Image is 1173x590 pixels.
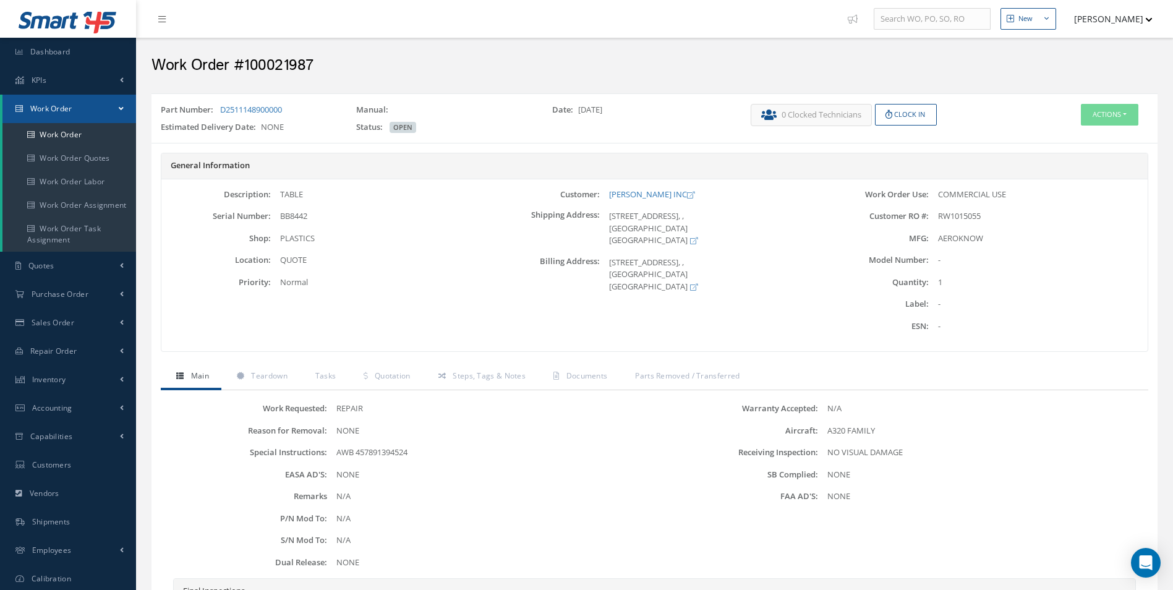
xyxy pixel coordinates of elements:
[271,254,490,267] div: QUOTE
[543,104,738,121] div: [DATE]
[751,104,872,126] button: 0 Clocked Technicians
[164,536,327,545] label: S/N Mod To:
[929,189,1148,201] div: COMMERCIAL USE
[30,488,59,498] span: Vendors
[818,447,1145,459] div: NO VISUAL DAMAGE
[818,403,1145,415] div: N/A
[929,298,1148,310] div: -
[655,470,818,479] label: SB Complied:
[453,370,526,381] span: Steps, Tags & Notes
[30,103,72,114] span: Work Order
[423,364,538,390] a: Steps, Tags & Notes
[874,8,991,30] input: Search WO, PO, SO, RO
[655,426,818,435] label: Aircraft:
[1018,14,1033,24] div: New
[161,121,261,134] label: Estimated Delivery Date:
[164,470,327,479] label: EASA AD'S:
[2,194,136,217] a: Work Order Assignment
[191,370,209,381] span: Main
[390,122,416,133] span: OPEN
[1062,7,1153,31] button: [PERSON_NAME]
[171,161,1138,171] h5: General Information
[552,104,578,116] label: Date:
[875,104,937,126] button: Clock In
[161,234,271,243] label: Shop:
[32,317,74,328] span: Sales Order
[1000,8,1056,30] button: New
[30,46,70,57] span: Dashboard
[164,492,327,501] label: Remarks
[655,448,818,457] label: Receiving Inspection:
[327,447,654,459] div: AWB 457891394524
[221,364,300,390] a: Teardown
[30,431,73,442] span: Capabilities
[271,189,490,201] div: TABLE
[356,104,393,116] label: Manual:
[28,260,54,271] span: Quotes
[164,558,327,567] label: Dual Release:
[164,448,327,457] label: Special Instructions:
[151,121,347,139] div: NONE
[271,233,490,245] div: PLASTICS
[929,233,1148,245] div: AEROKNOW
[1081,104,1138,126] button: Actions
[566,370,608,381] span: Documents
[819,212,928,221] label: Customer RO #:
[161,364,221,390] a: Main
[818,425,1145,437] div: A320 FAMILY
[1131,548,1161,578] div: Open Intercom Messenger
[164,404,327,413] label: Work Requested:
[819,299,928,309] label: Label:
[164,426,327,435] label: Reason for Removal:
[161,278,271,287] label: Priority:
[356,121,388,134] label: Status:
[819,234,928,243] label: MFG:
[929,276,1148,289] div: 1
[490,210,600,247] label: Shipping Address:
[32,573,71,584] span: Calibration
[490,190,600,199] label: Customer:
[635,370,740,381] span: Parts Removed / Transferred
[271,276,490,289] div: Normal
[161,212,271,221] label: Serial Number:
[327,469,654,481] div: NONE
[818,490,1145,503] div: NONE
[327,534,654,547] div: N/A
[655,492,818,501] label: FAA AD'S:
[300,364,349,390] a: Tasks
[220,104,282,115] a: D2511148900000
[32,289,88,299] span: Purchase Order
[327,425,654,437] div: NONE
[32,460,72,470] span: Customers
[490,257,600,293] label: Billing Address:
[818,469,1145,481] div: NONE
[819,322,928,331] label: ESN:
[819,255,928,265] label: Model Number:
[929,320,1148,333] div: -
[938,210,981,221] span: RW1015055
[151,56,1158,75] h2: Work Order #100021987
[32,403,72,413] span: Accounting
[2,170,136,194] a: Work Order Labor
[161,255,271,265] label: Location:
[327,490,654,503] div: N/A
[2,217,136,252] a: Work Order Task Assignment
[2,123,136,147] a: Work Order
[315,370,336,381] span: Tasks
[32,516,70,527] span: Shipments
[819,190,928,199] label: Work Order Use:
[32,75,46,85] span: KPIs
[327,403,654,415] div: REPAIR
[655,404,818,413] label: Warranty Accepted:
[164,514,327,523] label: P/N Mod To:
[600,210,819,247] div: [STREET_ADDRESS], , [GEOGRAPHIC_DATA] [GEOGRAPHIC_DATA]
[161,104,218,116] label: Part Number:
[251,370,287,381] span: Teardown
[929,254,1148,267] div: -
[161,190,271,199] label: Description:
[2,147,136,170] a: Work Order Quotes
[327,557,654,569] div: NONE
[538,364,620,390] a: Documents
[600,257,819,293] div: [STREET_ADDRESS], , [GEOGRAPHIC_DATA] [GEOGRAPHIC_DATA]
[375,370,411,381] span: Quotation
